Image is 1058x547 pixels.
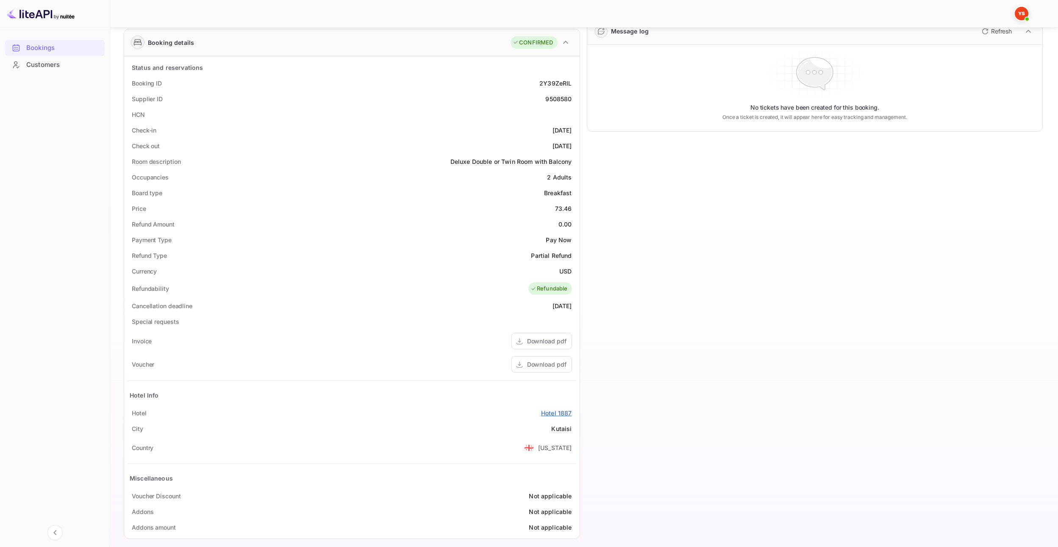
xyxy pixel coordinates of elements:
div: [DATE] [553,141,572,150]
div: Partial Refund [531,251,572,260]
div: [DATE] [553,126,572,135]
div: 2Y39ZeRIL [539,79,572,88]
div: Bookings [26,43,100,53]
div: Invoice [132,337,152,345]
div: Voucher [132,360,154,369]
div: Download pdf [527,360,566,369]
div: Supplier ID [132,94,163,103]
div: Breakfast [544,188,572,197]
div: Not applicable [529,492,572,500]
div: 2 Adults [547,173,572,182]
div: Deluxe Double or Twin Room with Balcony [450,157,572,166]
div: City [132,424,143,433]
div: 0.00 [558,220,572,229]
div: Check-in [132,126,156,135]
p: Once a ticket is created, it will appear here for easy tracking and management. [691,113,938,121]
div: 73.46 [555,204,572,213]
div: Currency [132,267,157,276]
div: [US_STATE] [538,443,572,452]
a: Customers [5,57,105,72]
div: Message log [611,27,649,36]
span: United States [524,440,534,455]
div: Download pdf [527,337,566,345]
div: Country [132,443,153,452]
div: Hotel [132,409,147,417]
div: Not applicable [529,507,572,516]
div: [DATE] [553,301,572,310]
div: Refundable [530,285,568,293]
div: 9508580 [545,94,572,103]
div: Voucher Discount [132,492,180,500]
div: Special requests [132,317,179,326]
div: Miscellaneous [130,474,173,483]
div: Addons [132,507,153,516]
div: Customers [26,60,100,70]
div: Booking ID [132,79,162,88]
div: HCN [132,110,145,119]
div: Kutaisi [551,424,572,433]
div: Cancellation deadline [132,301,192,310]
p: Refresh [991,27,1012,36]
img: LiteAPI logo [7,7,75,20]
div: Customers [5,57,105,73]
a: Hotel 1887 [541,409,572,417]
div: Check out [132,141,160,150]
div: Hotel Info [130,391,159,400]
div: Room description [132,157,180,166]
img: Yandex Support [1015,7,1028,20]
div: Pay Now [546,235,572,244]
div: Status and reservations [132,63,203,72]
div: Refund Amount [132,220,175,229]
a: Bookings [5,40,105,55]
div: Booking details [148,38,194,47]
div: Addons amount [132,523,176,532]
div: CONFIRMED [513,39,553,47]
div: Occupancies [132,173,169,182]
button: Refresh [977,25,1015,38]
div: USD [559,267,572,276]
button: Collapse navigation [47,525,63,540]
div: Refundability [132,284,169,293]
div: Refund Type [132,251,167,260]
div: Price [132,204,146,213]
div: Not applicable [529,523,572,532]
div: Payment Type [132,235,172,244]
div: Board type [132,188,162,197]
p: No tickets have been created for this booking. [750,103,879,112]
